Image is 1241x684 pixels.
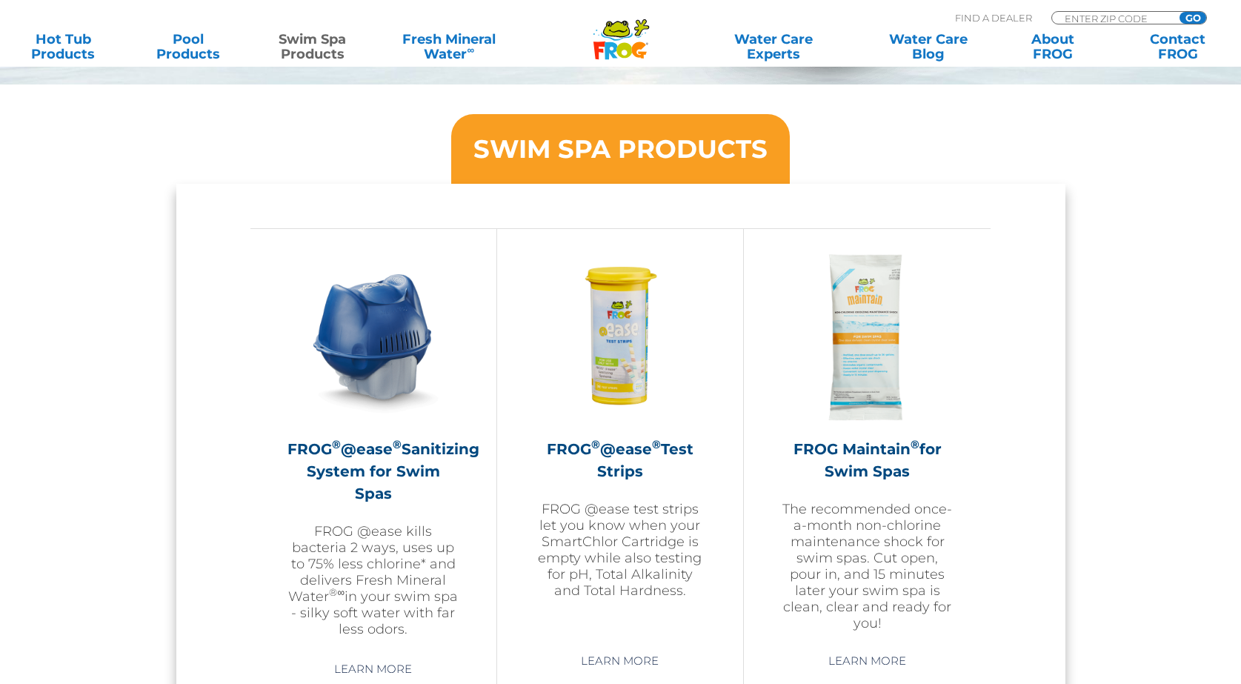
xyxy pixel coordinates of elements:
p: The recommended once-a-month non-chlorine maintenance shock for swim spas. Cut open, pour in, and... [781,501,954,631]
sup: ®∞ [329,586,345,598]
a: AboutFROG [1005,32,1102,62]
a: Water CareExperts [695,32,853,62]
h3: SWIM SPA PRODUCTS [473,136,768,162]
img: ss-maintain-hero-300x300.png [782,251,954,423]
sup: ® [652,437,661,451]
a: Fresh MineralWater∞ [389,32,510,62]
img: ss-@ease-hero-300x300.png [287,251,459,423]
img: FROG-@ease-TS-Bottle-300x300.png [534,251,706,423]
sup: ∞ [467,44,474,56]
input: Zip Code Form [1063,12,1163,24]
h2: FROG @ease Test Strips [534,438,706,482]
p: FROG @ease test strips let you know when your SmartChlor Cartridge is empty while also testing fo... [534,501,706,599]
h2: FROG @ease Sanitizing System for Swim Spas [287,438,459,505]
h2: FROG Maintain for Swim Spas [781,438,954,482]
p: Find A Dealer [955,11,1032,24]
p: FROG @ease kills bacteria 2 ways, uses up to 75% less chlorine* and delivers Fresh Mineral Water ... [287,523,459,637]
sup: ® [911,437,919,451]
a: Water CareBlog [880,32,977,62]
sup: ® [591,437,600,451]
input: GO [1180,12,1206,24]
sup: ® [332,437,341,451]
a: FROG Maintain®for Swim SpasThe recommended once-a-month non-chlorine maintenance shock for swim s... [781,251,954,637]
a: ContactFROG [1129,32,1226,62]
a: Swim SpaProducts [264,32,361,62]
sup: ® [393,437,402,451]
a: PoolProducts [139,32,236,62]
a: Learn More [317,656,429,683]
a: Hot TubProducts [15,32,112,62]
a: FROG®@ease®Test StripsFROG @ease test strips let you know when your SmartChlor Cartridge is empty... [534,251,706,637]
a: FROG®@ease®Sanitizing System for Swim SpasFROG @ease kills bacteria 2 ways, uses up to 75% less c... [287,251,459,637]
a: Learn More [811,648,923,674]
a: Learn More [564,648,676,674]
